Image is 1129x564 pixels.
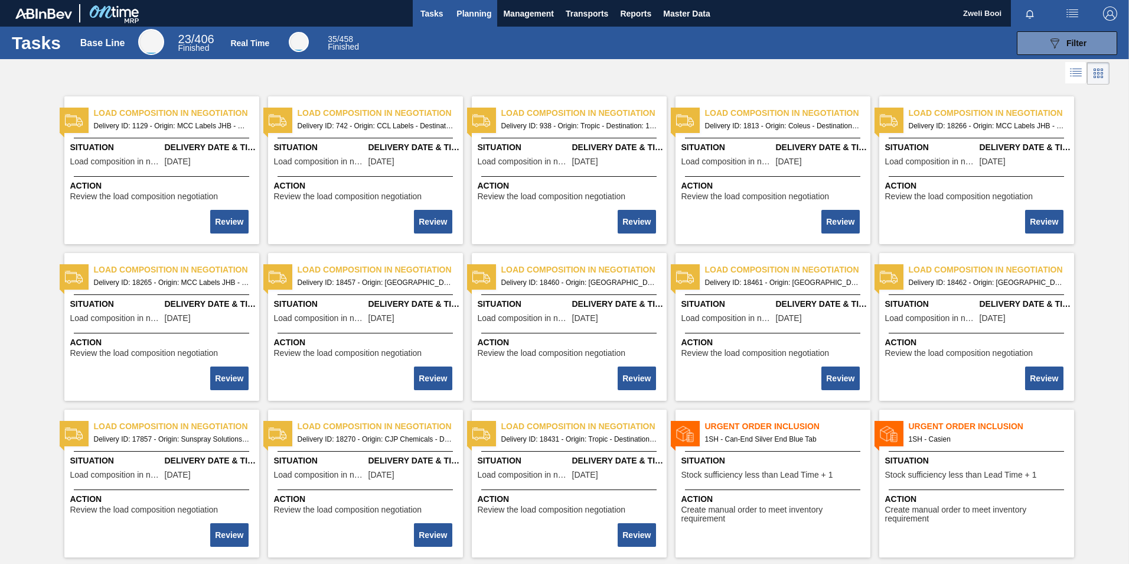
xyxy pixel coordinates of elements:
[269,112,286,129] img: status
[274,298,366,310] span: Situation
[368,141,460,154] span: Delivery Date & Time
[618,367,655,390] button: Review
[1026,365,1064,391] div: Complete task: 2196703
[980,314,1006,323] span: 08/24/2025,
[289,32,309,52] div: Real Time
[70,157,162,166] span: Load composition in negotiation
[94,433,250,446] span: Delivery ID: 17857 - Origin: Sunspray Solutions - Destination: 1SB
[70,455,162,467] span: Situation
[298,107,463,119] span: Load composition in negotiation
[885,298,977,310] span: Situation
[619,365,657,391] div: Complete task: 2196701
[274,192,422,201] span: Review the load composition negotiation
[681,314,773,323] span: Load composition in negotiation
[165,471,191,479] span: 08/11/2025,
[211,522,249,548] div: Complete task: 2196704
[619,522,657,548] div: Complete task: 2196706
[1017,31,1117,55] button: Filter
[909,433,1065,446] span: 1SH - Casien
[572,471,598,479] span: 08/27/2025,
[776,141,867,154] span: Delivery Date & Time
[885,455,1071,467] span: Situation
[415,209,453,235] div: Complete task: 2196695
[478,157,569,166] span: Load composition in negotiation
[210,523,248,547] button: Review
[880,268,898,286] img: status
[676,112,694,129] img: status
[681,471,833,479] span: Stock sufficiency less than Lead Time + 1
[178,43,210,53] span: Finished
[211,365,249,391] div: Complete task: 2196699
[909,276,1065,289] span: Delivery ID: 18462 - Origin: Givaudan - Destination: 1SB
[980,298,1071,310] span: Delivery Date & Time
[501,433,657,446] span: Delivery ID: 18431 - Origin: Tropic - Destination: 1SD
[980,157,1006,166] span: 08/20/2025,
[419,7,445,21] span: Tasks
[210,367,248,390] button: Review
[681,141,773,154] span: Situation
[274,180,460,192] span: Action
[165,455,256,467] span: Delivery Date & Time
[478,314,569,323] span: Load composition in negotiation
[501,107,667,119] span: Load composition in negotiation
[885,180,1071,192] span: Action
[823,209,860,235] div: Complete task: 2196697
[880,112,898,129] img: status
[885,505,1071,524] span: Create manual order to meet inventory requirement
[572,298,664,310] span: Delivery Date & Time
[274,505,422,514] span: Review the load composition negotiation
[821,210,859,234] button: Review
[269,425,286,443] img: status
[368,157,394,166] span: 01/27/2023,
[980,141,1071,154] span: Delivery Date & Time
[1025,210,1063,234] button: Review
[1103,7,1117,21] img: Logout
[478,349,626,358] span: Review the load composition negotiation
[663,7,710,21] span: Master Data
[880,425,898,443] img: status
[1087,62,1110,85] div: Card Vision
[210,210,248,234] button: Review
[705,433,861,446] span: 1SH - Can-End Silver End Blue Tab
[821,367,859,390] button: Review
[501,276,657,289] span: Delivery ID: 18460 - Origin: Givaudan - Destination: 1SB
[328,34,353,44] span: / 458
[478,505,626,514] span: Review the load composition negotiation
[705,264,870,276] span: Load composition in negotiation
[681,505,867,524] span: Create manual order to meet inventory requirement
[572,141,664,154] span: Delivery Date & Time
[681,157,773,166] span: Load composition in negotiation
[298,264,463,276] span: Load composition in negotiation
[414,210,452,234] button: Review
[328,42,359,51] span: Finished
[298,276,453,289] span: Delivery ID: 18457 - Origin: Givaudan - Destination: 1SB
[274,349,422,358] span: Review the load composition negotiation
[70,192,218,201] span: Review the load composition negotiation
[705,119,861,132] span: Delivery ID: 1813 - Origin: Coleus - Destination: 1SD
[776,314,802,323] span: 08/24/2025,
[681,455,867,467] span: Situation
[70,298,162,310] span: Situation
[94,276,250,289] span: Delivery ID: 18265 - Origin: MCC Labels JHB - Destination: 1SD
[368,471,394,479] span: 08/20/2025,
[328,34,337,44] span: 35
[269,268,286,286] img: status
[681,298,773,310] span: Situation
[1065,7,1079,21] img: userActions
[274,314,366,323] span: Load composition in negotiation
[298,420,463,433] span: Load composition in negotiation
[1011,5,1049,22] button: Notifications
[15,8,72,19] img: TNhmsLtSVTkK8tSr43FrP2fwEKptu5GPRR3wAAAABJRU5ErkJggg==
[681,493,867,505] span: Action
[572,455,664,467] span: Delivery Date & Time
[70,349,218,358] span: Review the load composition negotiation
[178,33,214,46] span: / 406
[478,471,569,479] span: Load composition in negotiation
[472,112,490,129] img: status
[414,367,452,390] button: Review
[368,314,394,323] span: 08/24/2025,
[1025,367,1063,390] button: Review
[885,314,977,323] span: Load composition in negotiation
[681,336,867,349] span: Action
[823,365,860,391] div: Complete task: 2196702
